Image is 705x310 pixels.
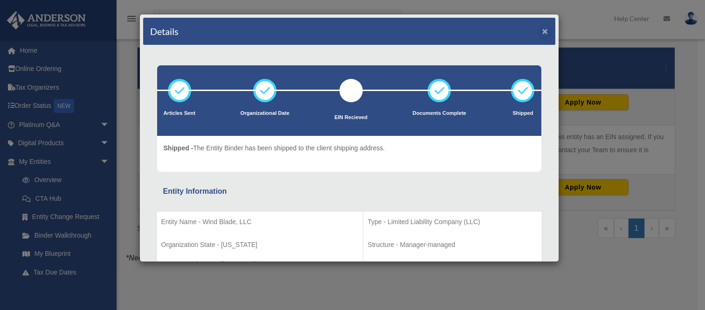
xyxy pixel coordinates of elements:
[542,26,548,36] button: ×
[368,239,537,251] p: Structure - Manager-managed
[150,25,179,38] h4: Details
[334,113,367,122] p: EIN Recieved
[164,142,385,154] p: The Entity Binder has been shipped to the client shipping address.
[163,185,535,198] div: Entity Information
[164,144,194,152] span: Shipped -
[241,109,290,118] p: Organizational Date
[164,109,195,118] p: Articles Sent
[511,109,534,118] p: Shipped
[368,216,537,228] p: Type - Limited Liability Company (LLC)
[413,109,466,118] p: Documents Complete
[161,216,358,228] p: Entity Name - Wind Blade, LLC
[161,239,358,251] p: Organization State - [US_STATE]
